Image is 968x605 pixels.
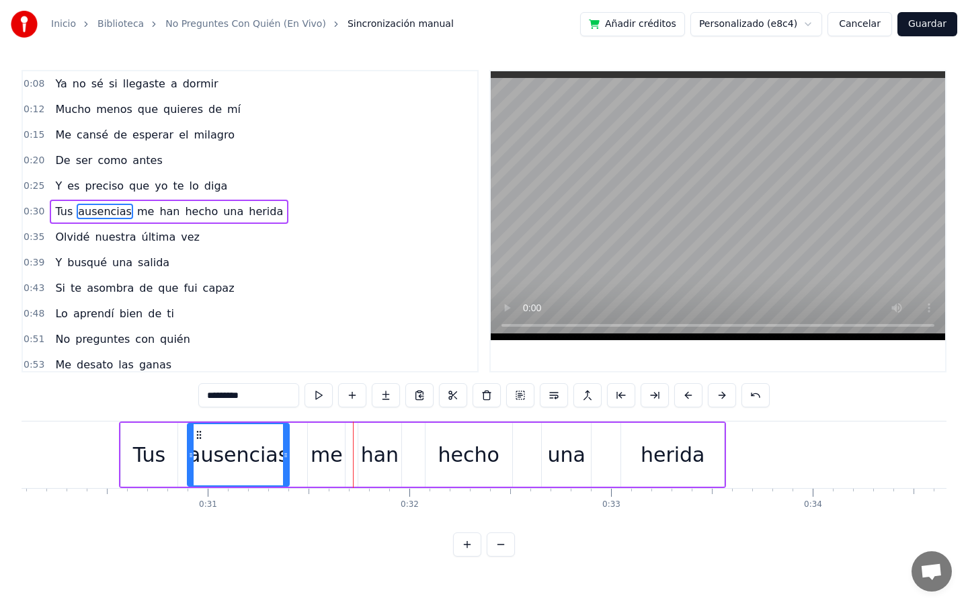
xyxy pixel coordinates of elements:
span: ganas [138,357,173,372]
span: 0:39 [24,256,44,270]
span: de [112,127,128,143]
span: te [69,280,83,296]
span: 0:53 [24,358,44,372]
span: 0:43 [24,282,44,295]
div: me [311,440,343,470]
span: 0:48 [24,307,44,321]
div: 0:32 [401,499,419,510]
nav: breadcrumb [51,17,454,31]
span: esperar [131,127,175,143]
div: Chat abierto [912,551,952,592]
div: ausencias [188,440,288,470]
span: vez [179,229,201,245]
span: sé [90,76,105,91]
span: salida [136,255,171,270]
span: quién [159,331,192,347]
span: Me [54,127,73,143]
span: de [207,102,223,117]
span: fui [182,280,198,296]
span: milagro [192,127,235,143]
span: preguntes [74,331,131,347]
a: Inicio [51,17,76,31]
span: Me [54,357,73,372]
span: asombra [85,280,135,296]
span: ti [165,306,175,321]
span: Sincronización manual [348,17,454,31]
span: desato [75,357,114,372]
span: 0:35 [24,231,44,244]
span: busqué [66,255,108,270]
span: aprendí [72,306,116,321]
span: antes [131,153,163,168]
span: 0:12 [24,103,44,116]
span: 0:51 [24,333,44,346]
span: herida [247,204,284,219]
span: hecho [184,204,219,219]
span: capaz [202,280,236,296]
span: mí [226,102,242,117]
div: 0:34 [804,499,822,510]
span: que [128,178,151,194]
span: yo [153,178,169,194]
button: Cancelar [828,12,892,36]
span: de [147,306,163,321]
span: ausencias [77,204,133,219]
span: como [96,153,128,168]
span: cansé [75,127,110,143]
span: No [54,331,71,347]
span: una [222,204,245,219]
span: es [66,178,81,194]
span: 0:25 [24,179,44,193]
span: quieres [162,102,204,117]
span: Lo [54,306,69,321]
div: 0:33 [602,499,620,510]
span: han [158,204,181,219]
a: Biblioteca [97,17,144,31]
span: te [171,178,185,194]
div: 0:31 [199,499,217,510]
span: a [169,76,179,91]
span: no [71,76,87,91]
span: el [177,127,190,143]
span: llegaste [122,76,167,91]
span: las [117,357,135,372]
span: Tus [54,204,74,219]
span: nuestra [93,229,137,245]
span: con [134,331,156,347]
div: una [547,440,585,470]
img: youka [11,11,38,38]
div: herida [641,440,705,470]
span: Y [54,255,63,270]
button: Guardar [897,12,957,36]
span: última [140,229,177,245]
span: preciso [83,178,125,194]
span: diga [203,178,229,194]
span: Mucho [54,102,92,117]
div: Tus [133,440,165,470]
span: Y [54,178,63,194]
button: Añadir créditos [580,12,685,36]
span: 0:30 [24,205,44,218]
span: lo [188,178,200,194]
span: 0:15 [24,128,44,142]
span: Ya [54,76,68,91]
span: que [157,280,179,296]
div: hecho [438,440,499,470]
span: de [138,280,154,296]
a: No Preguntes Con Quién (En Vivo) [165,17,326,31]
span: menos [95,102,134,117]
span: ser [75,153,94,168]
span: Si [54,280,67,296]
span: Olvidé [54,229,91,245]
span: 0:08 [24,77,44,91]
span: que [136,102,159,117]
span: bien [118,306,145,321]
span: me [136,204,155,219]
span: dormir [182,76,220,91]
span: De [54,153,71,168]
div: han [361,440,399,470]
span: si [108,76,119,91]
span: una [111,255,134,270]
span: 0:20 [24,154,44,167]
